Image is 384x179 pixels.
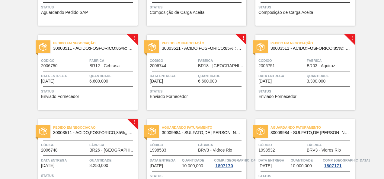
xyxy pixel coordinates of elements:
span: 30009984 - SULFATO;DE SODIO ANIDRO;; [270,130,350,135]
span: Aguardando Pedido SAP [41,10,88,15]
span: Pedido em Negociação [162,40,246,46]
span: Quantidade [307,73,354,79]
div: 1807171 [323,163,343,168]
span: 6.600,000 [198,79,217,83]
span: Status [150,173,245,179]
span: Código [41,58,88,64]
span: 26/08/2025 [150,79,163,83]
span: Fábrica [89,142,136,148]
span: Status [150,88,245,94]
span: 30009984 - SULFATO;DE SODIO ANIDRO;; [162,130,242,135]
img: status [148,127,156,135]
span: Data entrega [258,73,305,79]
span: Status [41,173,136,179]
span: 1998532 [258,148,275,152]
span: 30003511 - ACIDO;FOSFORICO;85%;; CONTAINER [162,46,242,51]
span: Fábrica [198,142,245,148]
span: Status [41,4,136,10]
a: !statusPedido em Negociação30003511 - ACIDO;FOSFORICO;85%;; CONTAINERCódigo2006750FábricaBR12 - C... [29,35,138,110]
span: Quantidade [89,157,136,163]
span: Status [258,88,354,94]
span: Status [41,88,136,94]
span: Data entrega [41,157,88,163]
span: Pedido em Negociação [53,124,138,130]
span: Aguardando Faturamento [270,124,355,130]
span: Quantidade [89,73,136,79]
span: 30003511 - ACIDO;FOSFORICO;85%;; CONTAINER [53,46,133,51]
span: Comp. Carga [214,157,261,163]
span: Fábrica [89,58,136,64]
span: Código [258,142,305,148]
span: 28/08/2025 [258,79,272,83]
span: 26/08/2025 [41,79,54,83]
span: Código [150,58,197,64]
span: Enviado Fornecedor [258,94,296,99]
span: Fábrica [307,58,354,64]
span: Enviado Fornecedor [41,94,79,99]
span: Data entrega [41,73,88,79]
span: 29/08/2025 [150,164,163,168]
div: 1807170 [214,163,234,168]
span: BR12 - Cebrasa [89,64,120,68]
span: Quantidade [182,157,213,163]
span: Data entrega [150,73,197,79]
span: 2006750 [41,64,58,68]
span: Comp. Carga [323,157,370,163]
span: Enviado Fornecedor [150,94,188,99]
span: 6.600,000 [89,79,108,83]
img: status [257,127,264,135]
img: status [39,43,47,51]
span: BRV3 - Vidros Rio [307,148,341,152]
span: Código [150,142,197,148]
span: Quantidade [291,157,322,163]
span: 3.300,000 [307,79,325,83]
span: BR26 - Uberlândia [89,148,136,152]
span: 30003511 - ACIDO;FOSFORICO;85%;; CONTAINER [270,46,350,51]
span: 1998533 [150,148,166,152]
span: Fábrica [198,58,245,64]
span: 30003511 - ACIDO;FOSFORICO;85%;; CONTAINER [53,130,133,135]
a: Comp. [GEOGRAPHIC_DATA]1807170 [214,157,245,168]
span: 2006751 [258,64,275,68]
a: !statusPedido em Negociação30003511 - ACIDO;FOSFORICO;85%;; CONTAINERCódigo2006744FábricaBR18 - [... [138,35,246,110]
span: 2006748 [41,148,58,152]
a: !statusPedido em Negociação30003511 - ACIDO;FOSFORICO;85%;; CONTAINERCódigo2006751FábricaBR03 - A... [246,35,355,110]
span: Pedido em Negociação [270,40,355,46]
span: Composição de Carga Aceita [150,10,204,15]
span: Data entrega [150,157,181,163]
span: BR03 - Aquiraz [307,64,335,68]
a: Comp. [GEOGRAPHIC_DATA]1807171 [323,157,354,168]
span: Código [258,58,305,64]
span: 28/08/2025 [41,163,54,168]
span: Quantidade [198,73,245,79]
span: Status [150,4,245,10]
span: BRV3 - Vidros Rio [198,148,232,152]
span: 10.000,000 [182,164,203,168]
span: 10.000,000 [291,164,312,168]
span: Fábrica [307,142,354,148]
span: 29/08/2025 [258,164,272,168]
img: status [148,43,156,51]
span: Código [41,142,88,148]
img: status [39,127,47,135]
span: Status [258,173,354,179]
span: BR18 - Pernambuco [198,64,245,68]
span: Data entrega [258,157,289,163]
span: Composição de Carga Aceita [258,10,313,15]
span: Pedido em Negociação [53,40,138,46]
span: Status [258,4,354,10]
span: 8.250,000 [89,163,108,168]
span: 2006744 [150,64,166,68]
span: Aguardando Faturamento [162,124,246,130]
img: status [257,43,264,51]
